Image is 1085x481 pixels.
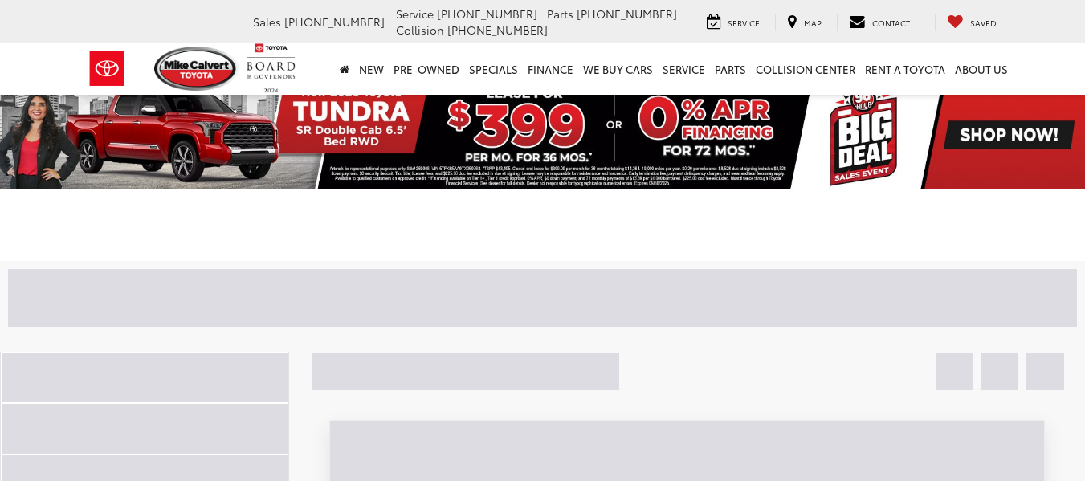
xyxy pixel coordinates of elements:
[804,17,822,29] span: Map
[775,14,834,31] a: Map
[658,43,710,95] a: Service
[77,43,137,95] img: Toyota
[389,43,464,95] a: Pre-Owned
[396,22,444,38] span: Collision
[284,14,385,30] span: [PHONE_NUMBER]
[464,43,523,95] a: Specials
[728,17,760,29] span: Service
[860,43,950,95] a: Rent a Toyota
[872,17,910,29] span: Contact
[354,43,389,95] a: New
[710,43,751,95] a: Parts
[437,6,537,22] span: [PHONE_NUMBER]
[751,43,860,95] a: Collision Center
[335,43,354,95] a: Home
[695,14,772,31] a: Service
[447,22,548,38] span: [PHONE_NUMBER]
[154,47,239,91] img: Mike Calvert Toyota
[950,43,1013,95] a: About Us
[396,6,434,22] span: Service
[935,14,1009,31] a: My Saved Vehicles
[523,43,578,95] a: Finance
[577,6,677,22] span: [PHONE_NUMBER]
[970,17,997,29] span: Saved
[837,14,922,31] a: Contact
[253,14,281,30] span: Sales
[547,6,573,22] span: Parts
[578,43,658,95] a: WE BUY CARS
